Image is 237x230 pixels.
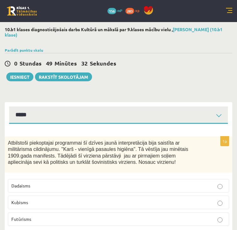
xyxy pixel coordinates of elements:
[11,183,30,188] span: Dadaisms
[90,60,116,67] span: Sekundes
[117,8,122,13] span: mP
[125,8,142,13] a: 283 xp
[20,60,42,67] span: Stundas
[46,60,52,67] span: 49
[81,60,88,67] span: 32
[217,184,223,189] input: Dadaisms
[11,199,28,205] span: Kubisms
[220,136,229,146] p: 1p
[6,72,33,81] button: Iesniegt
[5,27,232,37] h2: 10.b1 klases diagnosticējošais darbs Kultūrā un mākslā par 9.klases mācību vielu ,
[217,201,223,206] input: Kubisms
[35,72,92,81] a: Rakstīt skolotājam
[5,48,43,53] a: Parādīt punktu skalu
[7,6,37,16] a: Rīgas 1. Tālmācības vidusskola
[135,8,139,13] span: xp
[125,8,134,14] span: 283
[14,60,17,67] span: 0
[55,60,77,67] span: Minūtes
[8,140,188,165] span: Atbilstoši piekoptajai programmai šī dzīves jaunā interpretācija bija saistīta ar militārisma cil...
[217,217,223,222] input: Futūrisms
[11,216,31,222] span: Futūrisms
[107,8,116,14] span: 156
[5,26,223,37] a: [PERSON_NAME] (10.b1 klase)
